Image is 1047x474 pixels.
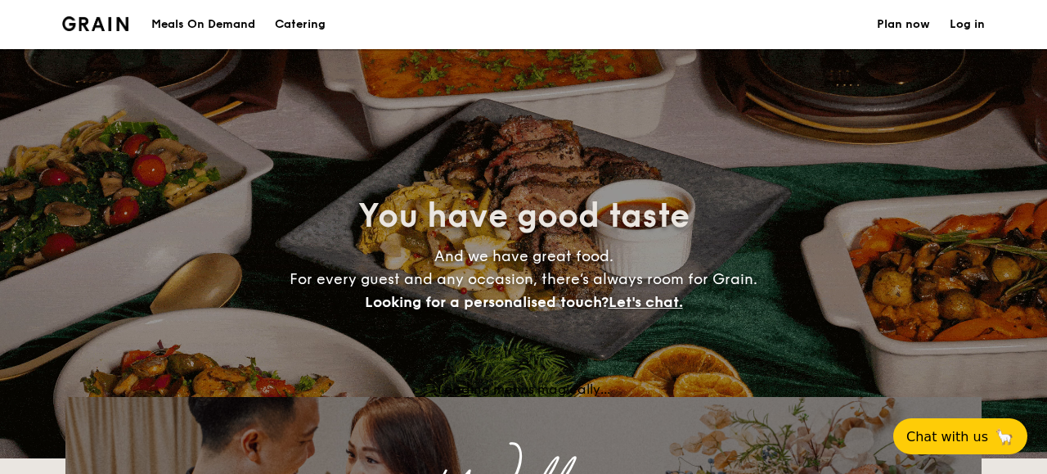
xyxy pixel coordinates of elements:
span: Let's chat. [609,293,683,311]
button: Chat with us🦙 [893,418,1027,454]
span: Chat with us [906,429,988,445]
img: Grain [62,16,128,31]
a: Logotype [62,16,128,31]
div: Loading menus magically... [65,381,982,397]
span: 🦙 [995,427,1014,446]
